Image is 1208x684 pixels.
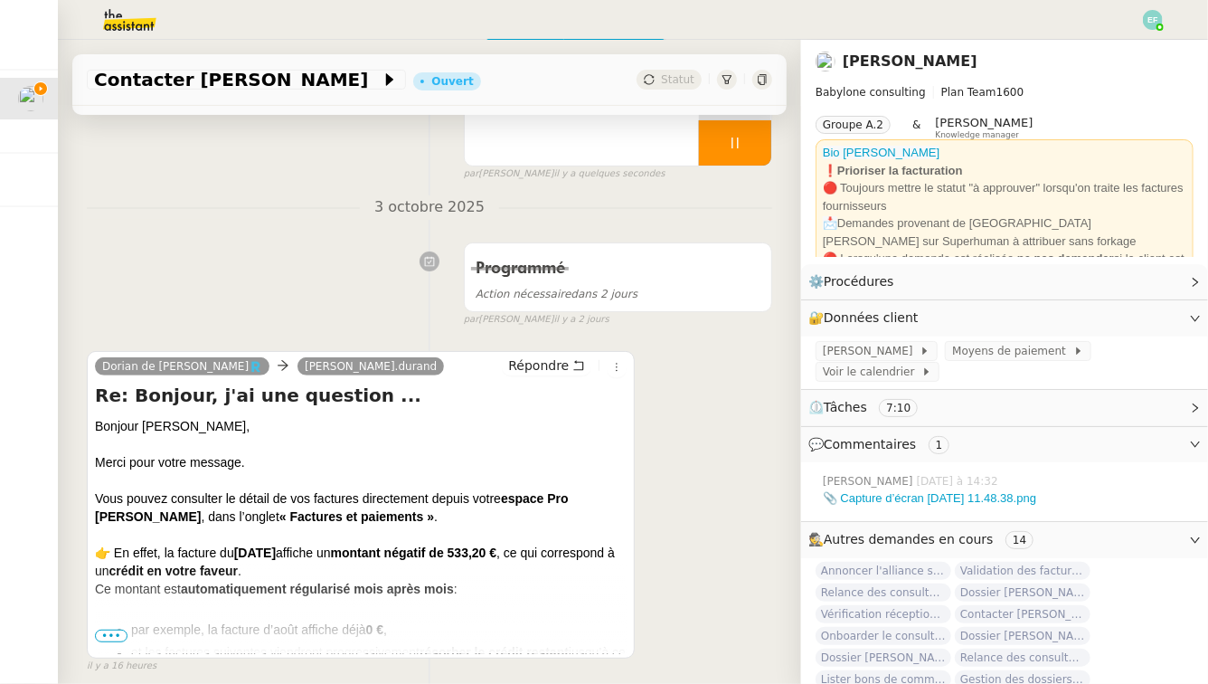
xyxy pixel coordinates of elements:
[808,400,933,414] span: ⏲️
[823,179,1186,214] div: 🔴 Toujours mettre le statut "à approuver" lorsqu'on traite les factures fournisseurs
[936,116,1033,129] span: [PERSON_NAME]
[816,605,951,623] span: Vérification réception factures consultants - octobre 2025
[955,562,1090,580] span: Validation des factures consultants - septembre 2025
[808,437,957,451] span: 💬
[941,86,996,99] span: Plan Team
[955,584,1090,602] span: Dossier [PERSON_NAME]
[843,52,977,70] a: [PERSON_NAME]
[95,491,569,524] b: espace Pro [PERSON_NAME]
[1143,10,1163,30] img: svg
[464,312,479,328] span: par
[823,491,1036,505] a: 📎 Capture d’écran [DATE] 11.48.38.png
[1017,252,1114,265] strong: ne pas demander
[95,383,627,408] h4: Re: Bonjour, j'ai une question ...
[917,473,1002,489] span: [DATE] à 14:32
[801,390,1208,425] div: ⏲️Tâches 7:10
[955,605,1090,623] span: Contacter [PERSON_NAME] Facture
[936,116,1033,139] app-user-label: Knowledge manager
[279,509,434,524] b: « Factures et paiements »
[824,274,894,289] span: Procédures
[816,649,951,667] span: Dossier [PERSON_NAME]
[95,358,269,375] a: Dorian de [PERSON_NAME]🇷
[554,312,609,328] span: il y a 2 jours
[95,417,627,435] p: Bonjour [PERSON_NAME],
[816,52,835,71] img: users%2FSg6jQljroSUGpSfKFUOPmUmNaZ23%2Favatar%2FUntitled.png
[476,261,565,277] span: Programmé
[823,164,963,177] strong: ❗Prioriser la facturation
[823,146,939,159] a: Bio [PERSON_NAME]
[816,562,951,580] span: Annoncer l'alliance stratégique avec [PERSON_NAME]
[661,73,694,86] span: Statut
[109,564,238,578] b: crédit en votre faveur
[94,71,381,89] span: Contacter [PERSON_NAME]
[801,427,1208,462] div: 💬Commentaires 1
[464,166,479,182] span: par
[824,532,994,546] span: Autres demandes en cours
[912,116,920,139] span: &
[823,473,917,489] span: [PERSON_NAME]
[816,116,891,134] nz-tag: Groupe A.2
[801,522,1208,557] div: 🕵️Autres demandes en cours 14
[816,584,951,602] span: Relance des consultants CRA - septembre 2025
[816,86,926,99] span: Babylone consulting
[331,546,497,560] b: montant négatif de 533,20 €
[801,300,1208,336] div: 🔐Données client
[464,312,609,328] small: [PERSON_NAME]
[366,622,383,637] b: 0 €
[929,436,950,454] nz-tag: 1
[131,621,627,639] li: par exemple, la facture d’août affiche déjà ,
[823,342,920,360] span: [PERSON_NAME]
[360,195,499,220] span: 3 octobre 2025
[1005,531,1033,549] nz-tag: 14
[996,86,1024,99] span: 1600
[297,358,444,375] a: [PERSON_NAME].durand
[420,645,569,660] b: résorber le crédit restant
[823,363,921,381] span: Voir le calendrier
[824,310,919,325] span: Données client
[87,659,156,674] span: il y a 16 heures
[824,437,916,451] span: Commentaires
[181,582,454,596] b: automatiquement régularisé mois après mois
[95,544,627,580] p: 👉 En effet, la facture du affiche un , ce qui correspond à un .
[808,271,902,292] span: ⚙️
[464,166,665,182] small: [PERSON_NAME]
[699,100,771,116] span: min
[952,342,1072,360] span: Moyens de paiement
[502,356,591,375] button: Répondre
[823,250,1186,285] div: 🔴 Lorsqu'une demande est réalisée, si le client est satisfait, cloturer directement.
[95,630,127,642] span: •••
[808,308,926,328] span: 🔐
[824,400,867,414] span: Tâches
[955,627,1090,645] span: Dossier [PERSON_NAME] : demander justificatifs
[955,649,1090,667] span: Relance des consultants CRA - août 2025
[234,546,276,560] b: [DATE]
[823,216,837,230] span: 📩
[936,130,1020,140] span: Knowledge manager
[508,356,569,375] span: Répondre
[18,86,43,111] img: users%2FSg6jQljroSUGpSfKFUOPmUmNaZ23%2Favatar%2FUntitled.png
[816,627,951,645] span: Onboarder le consultant [PERSON_NAME]
[95,489,627,526] p: Vous pouvez consulter le détail de vos factures directement depuis votre , dans l’onglet .
[131,643,627,679] li: et les factures suivantes viendront progressivement jusqu’à ce qu’il soit entièrement utilisé.
[554,166,665,182] span: il y a quelques secondes
[823,214,1186,250] div: Demandes provenant de [GEOGRAPHIC_DATA][PERSON_NAME] sur Superhuman à attribuer sans forkage
[95,453,627,471] p: Merci pour votre message.
[476,288,637,300] span: dans 2 jours
[431,76,473,87] div: Ouvert
[801,264,1208,299] div: ⚙️Procédures
[95,580,627,598] p: Ce montant est :
[808,532,1041,546] span: 🕵️
[476,288,571,300] span: Action nécessaire
[879,399,918,417] nz-tag: 7:10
